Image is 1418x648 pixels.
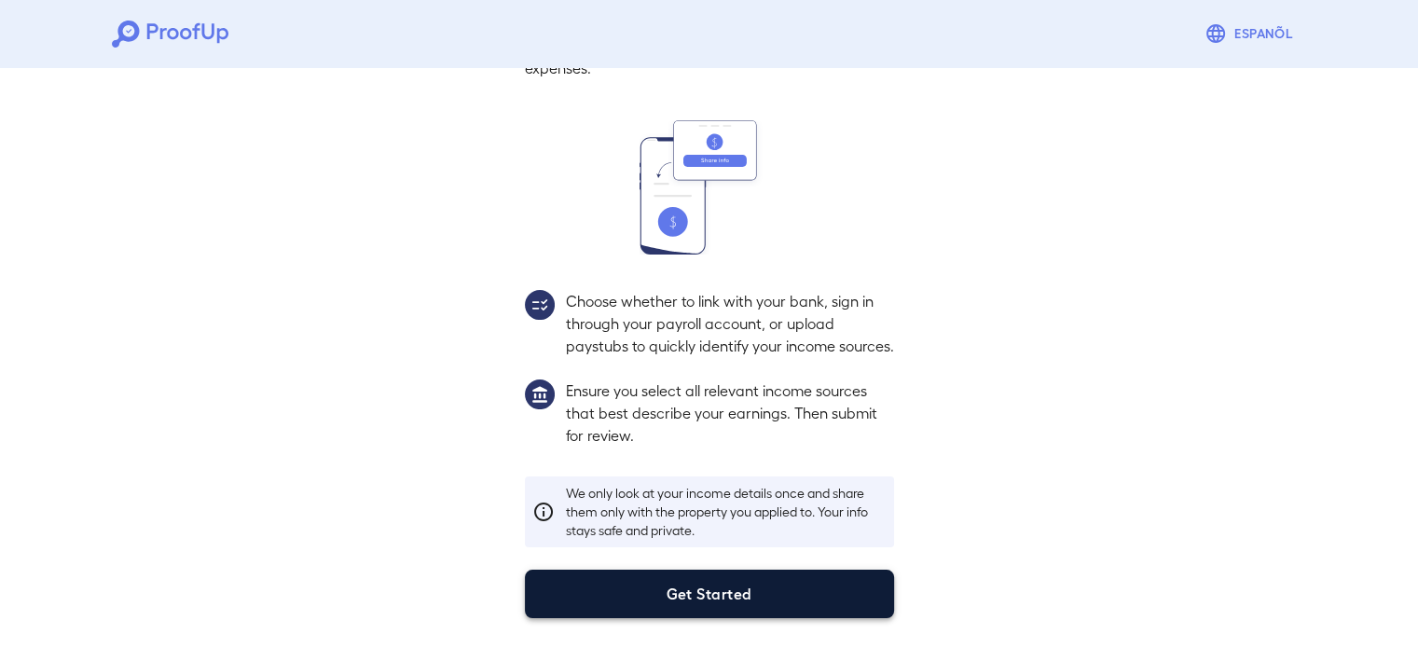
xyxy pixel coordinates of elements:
img: transfer_money.svg [640,120,779,255]
button: Get Started [525,570,894,618]
button: Espanõl [1197,15,1306,52]
img: group2.svg [525,290,555,320]
p: We only look at your income details once and share them only with the property you applied to. Yo... [566,484,887,540]
p: Ensure you select all relevant income sources that best describe your earnings. Then submit for r... [566,379,894,447]
p: Choose whether to link with your bank, sign in through your payroll account, or upload paystubs t... [566,290,894,357]
img: group1.svg [525,379,555,409]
